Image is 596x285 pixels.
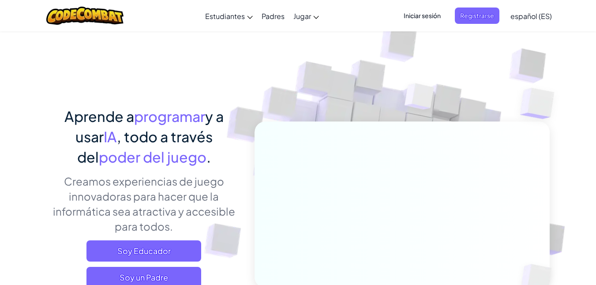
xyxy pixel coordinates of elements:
[205,11,245,21] span: Estudiantes
[104,128,117,145] span: IA
[257,4,289,28] a: Padres
[64,107,134,125] span: Aprende a
[86,240,201,262] a: Soy Educador
[47,174,241,234] p: Creamos experiencias de juego innovadoras para hacer que la informática sea atractiva y accesible...
[293,11,311,21] span: Jugar
[455,8,499,24] button: Registrarse
[510,11,552,21] span: español (ES)
[502,66,579,141] img: Overlap cubes
[398,8,446,24] button: Iniciar sesión
[134,107,205,125] span: programar
[99,148,206,166] span: poder del juego
[46,7,124,25] img: CodeCombat logo
[289,4,323,28] a: Jugar
[206,148,211,166] span: .
[388,66,451,132] img: Overlap cubes
[506,4,556,28] a: español (ES)
[201,4,257,28] a: Estudiantes
[77,128,213,166] span: , todo a través del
